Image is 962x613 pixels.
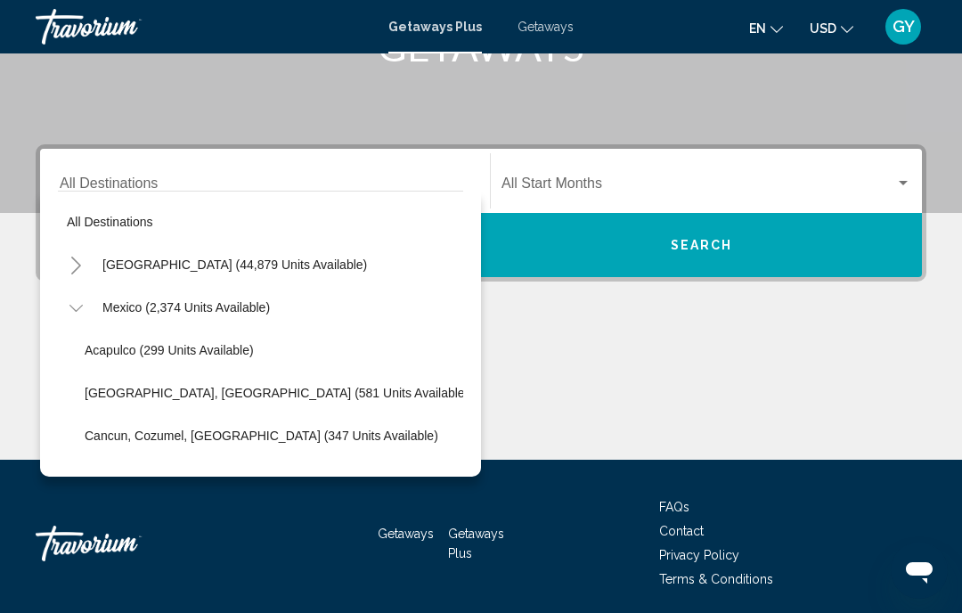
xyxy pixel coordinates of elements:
button: Search [481,213,922,277]
a: Getaways [378,527,434,541]
span: Cancun, Cozumel, [GEOGRAPHIC_DATA] (347 units available) [85,429,438,443]
iframe: Button to launch messaging window [891,542,948,599]
a: Privacy Policy [659,548,739,562]
button: Acapulco (299 units available) [76,330,263,371]
button: [GEOGRAPHIC_DATA] (44,879 units available) [94,244,376,285]
button: Cancun, Cozumel, [GEOGRAPHIC_DATA] (347 units available) [76,415,447,456]
a: Contact [659,524,704,538]
button: [GEOGRAPHIC_DATA] (26 units available) [76,458,334,499]
button: Toggle United States (44,879 units available) [58,247,94,282]
div: Search widget [40,149,922,277]
button: Change currency [810,15,853,41]
a: Getaways Plus [388,20,482,34]
button: Mexico (2,374 units available) [94,287,279,328]
span: GY [893,18,915,36]
a: FAQs [659,500,689,514]
span: [GEOGRAPHIC_DATA], [GEOGRAPHIC_DATA] (581 units available) [85,386,469,400]
a: Getaways [518,20,574,34]
span: USD [810,21,836,36]
a: Travorium [36,9,371,45]
a: Travorium [36,517,214,570]
a: Terms & Conditions [659,572,773,586]
span: [GEOGRAPHIC_DATA] (44,879 units available) [102,257,367,272]
button: User Menu [880,8,926,45]
button: All destinations [58,201,463,242]
span: en [749,21,766,36]
span: All destinations [67,215,153,229]
button: [GEOGRAPHIC_DATA], [GEOGRAPHIC_DATA] (581 units available) [76,372,477,413]
span: Mexico (2,374 units available) [102,300,270,315]
button: Toggle Mexico (2,374 units available) [58,290,94,325]
span: Search [671,239,733,253]
button: Change language [749,15,783,41]
span: Acapulco (299 units available) [85,343,254,357]
a: Getaways Plus [448,527,504,560]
